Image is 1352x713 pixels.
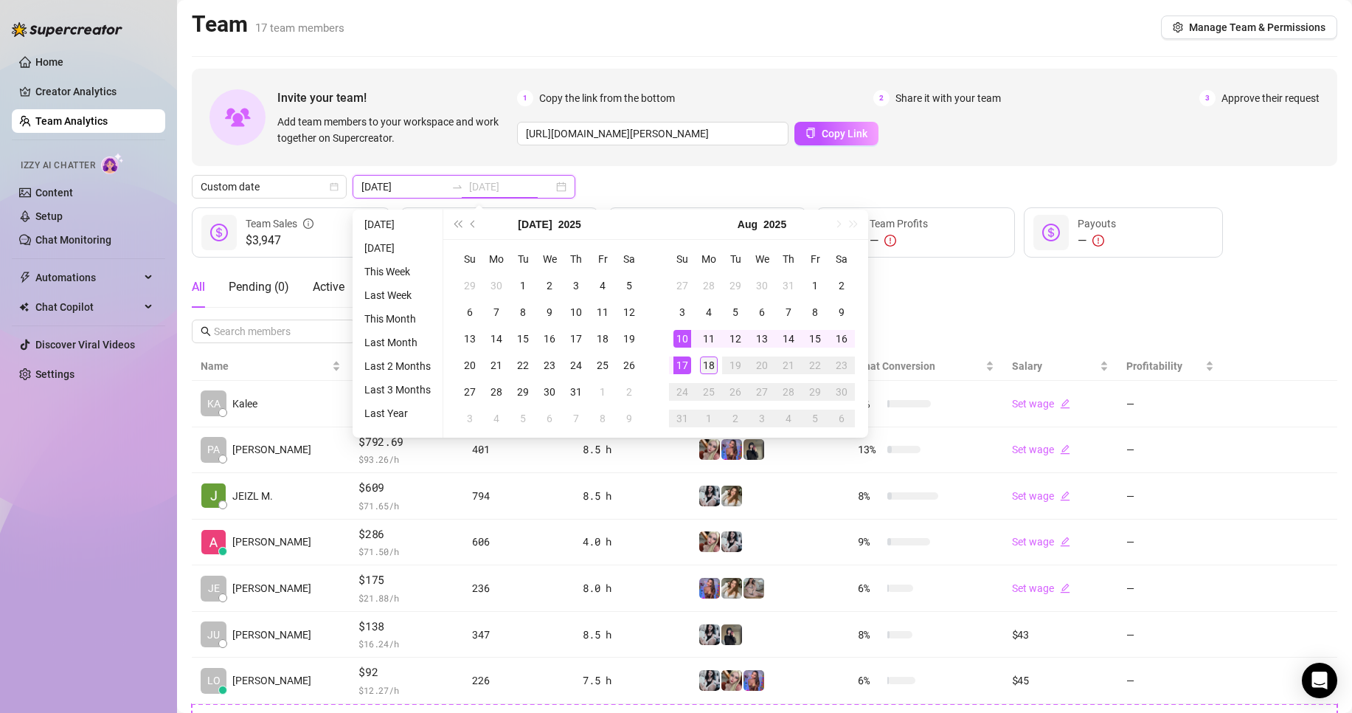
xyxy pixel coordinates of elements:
td: 2025-08-13 [749,325,775,352]
span: Payouts [1078,218,1116,230]
div: 10 [673,330,691,348]
td: 2025-09-02 [722,405,749,432]
td: 2025-07-05 [616,272,642,299]
button: Choose a year [763,210,786,239]
div: 29 [727,277,744,294]
td: 2025-07-26 [616,352,642,379]
td: 2025-08-11 [696,325,722,352]
input: End date [469,179,553,195]
span: 1 [517,90,533,106]
th: Th [775,246,802,272]
td: 2025-07-13 [457,325,483,352]
li: Last 3 Months [358,381,437,399]
td: 2025-07-06 [457,299,483,325]
span: Manage Team & Permissions [1189,21,1325,33]
div: 15 [514,330,532,348]
span: 3 [1199,90,1216,106]
span: 17 team members [255,21,344,35]
div: 8.5 h [583,441,680,458]
img: Ava [721,439,742,460]
td: 2025-07-30 [536,379,563,405]
span: Add team members to your workspace and work together on Supercreator. [277,114,511,146]
div: 9 [620,410,638,427]
td: 2025-08-24 [669,379,696,405]
td: 2025-08-19 [722,352,749,379]
td: 2025-09-06 [828,405,855,432]
div: 5 [727,303,744,321]
td: 2025-08-21 [775,352,802,379]
td: 2025-07-31 [775,272,802,299]
th: Tu [722,246,749,272]
td: 2025-07-17 [563,325,589,352]
img: Alexicon Ortiag… [201,530,226,554]
div: 23 [541,356,558,374]
div: 26 [727,383,744,401]
img: Daisy [743,578,764,599]
td: 2025-07-30 [749,272,775,299]
div: 28 [488,383,505,401]
div: 19 [620,330,638,348]
div: 26 [620,356,638,374]
td: 2025-08-04 [696,299,722,325]
td: 2025-07-29 [510,379,536,405]
div: 31 [567,383,585,401]
li: [DATE] [358,216,437,233]
td: 2025-08-29 [802,379,828,405]
img: Paige [721,578,742,599]
div: 2 [833,277,850,294]
img: Chat Copilot [19,302,29,312]
td: 2025-08-02 [616,379,642,405]
button: Copy Link [794,122,878,145]
div: 2 [541,277,558,294]
div: 27 [753,383,771,401]
span: Name [201,358,329,374]
div: 17 [673,356,691,374]
th: Sa [828,246,855,272]
td: 2025-07-15 [510,325,536,352]
div: 6 [461,303,479,321]
span: dollar-circle [1042,224,1060,241]
th: Fr [802,246,828,272]
td: 2025-06-29 [457,272,483,299]
td: 2025-07-07 [483,299,510,325]
td: 2025-07-24 [563,352,589,379]
th: Fr [589,246,616,272]
img: Ava [699,578,720,599]
div: 16 [541,330,558,348]
div: All [192,278,205,296]
span: $ 93.26 /h [358,452,454,466]
div: 24 [673,383,691,401]
td: 2025-07-04 [589,272,616,299]
li: [DATE] [358,239,437,257]
img: Sadie [699,670,720,691]
span: edit [1060,537,1070,547]
td: 2025-08-01 [589,379,616,405]
span: $3,947 [246,232,313,249]
a: Setup [35,210,63,222]
div: 28 [780,383,797,401]
td: 2025-07-27 [457,379,483,405]
button: Previous month (PageUp) [465,210,482,239]
div: 1 [700,410,718,427]
div: 6 [541,410,558,427]
th: We [536,246,563,272]
div: 30 [753,277,771,294]
img: Sadie [721,531,742,552]
a: Content [35,187,73,199]
div: 15 [806,330,824,348]
td: 2025-08-10 [669,325,696,352]
a: Team Analytics [35,115,108,127]
td: — [1117,381,1223,427]
div: 18 [700,356,718,374]
td: 2025-08-08 [589,405,616,432]
img: Anna [721,624,742,645]
td: 2025-07-19 [616,325,642,352]
button: Choose a month [518,210,552,239]
th: Mo [483,246,510,272]
span: Copy Link [822,128,867,139]
span: thunderbolt [19,272,31,283]
div: 24 [567,356,585,374]
td: 2025-07-03 [563,272,589,299]
td: 2025-07-22 [510,352,536,379]
td: 2025-07-18 [589,325,616,352]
